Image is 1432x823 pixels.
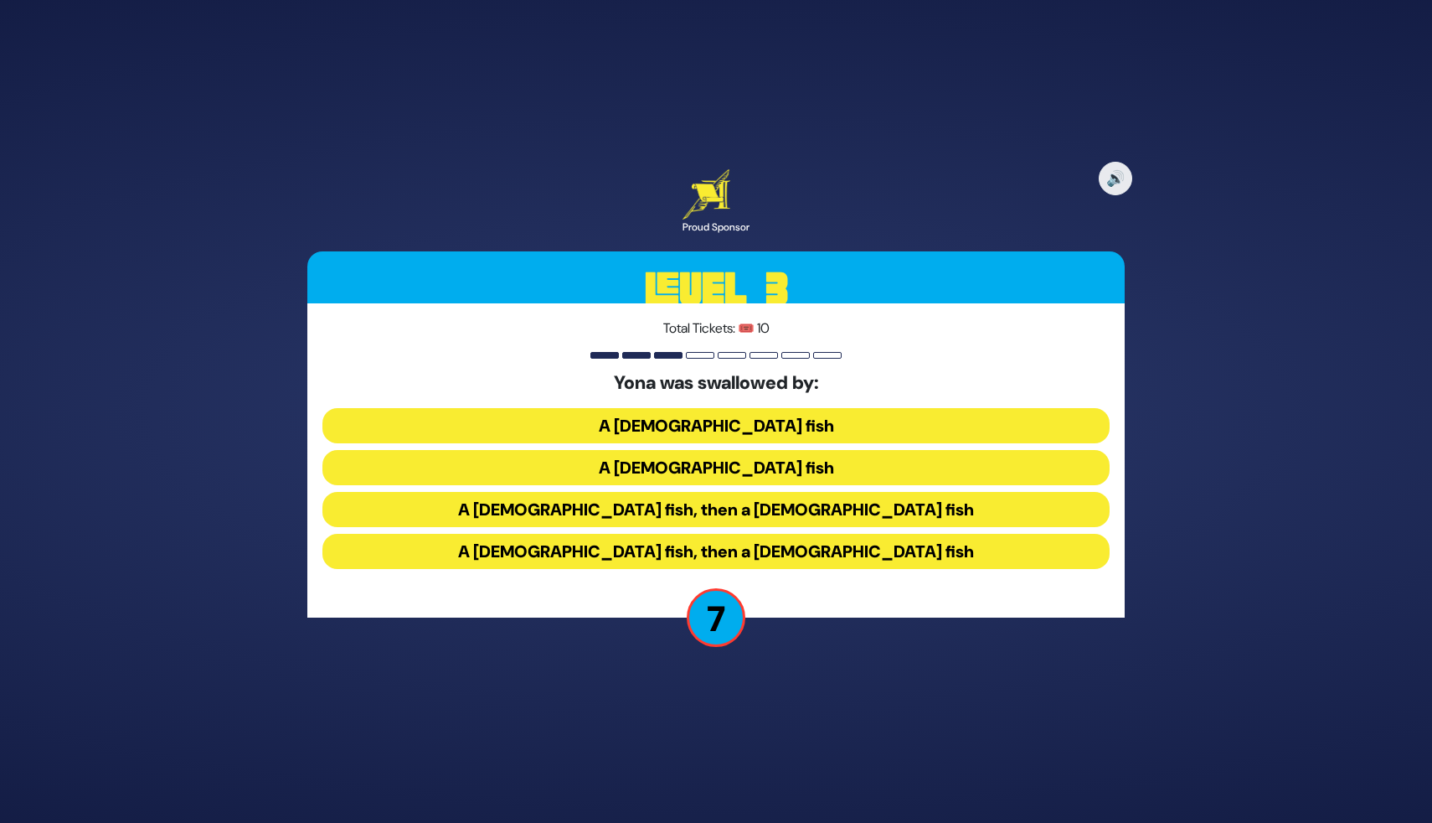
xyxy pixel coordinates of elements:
div: Proud Sponsor [683,220,749,235]
p: Total Tickets: 🎟️ 10 [322,318,1110,339]
button: A [DEMOGRAPHIC_DATA] fish [322,408,1110,443]
h5: Yona was swallowed by: [322,372,1110,394]
img: Artscroll [683,169,730,220]
p: 7 [687,588,745,647]
button: 🔊 [1099,162,1132,195]
button: A [DEMOGRAPHIC_DATA] fish, then a [DEMOGRAPHIC_DATA] fish [322,534,1110,569]
button: A [DEMOGRAPHIC_DATA] fish [322,450,1110,485]
h3: Level 3 [307,251,1125,327]
button: A [DEMOGRAPHIC_DATA] fish, then a [DEMOGRAPHIC_DATA] fish [322,492,1110,527]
